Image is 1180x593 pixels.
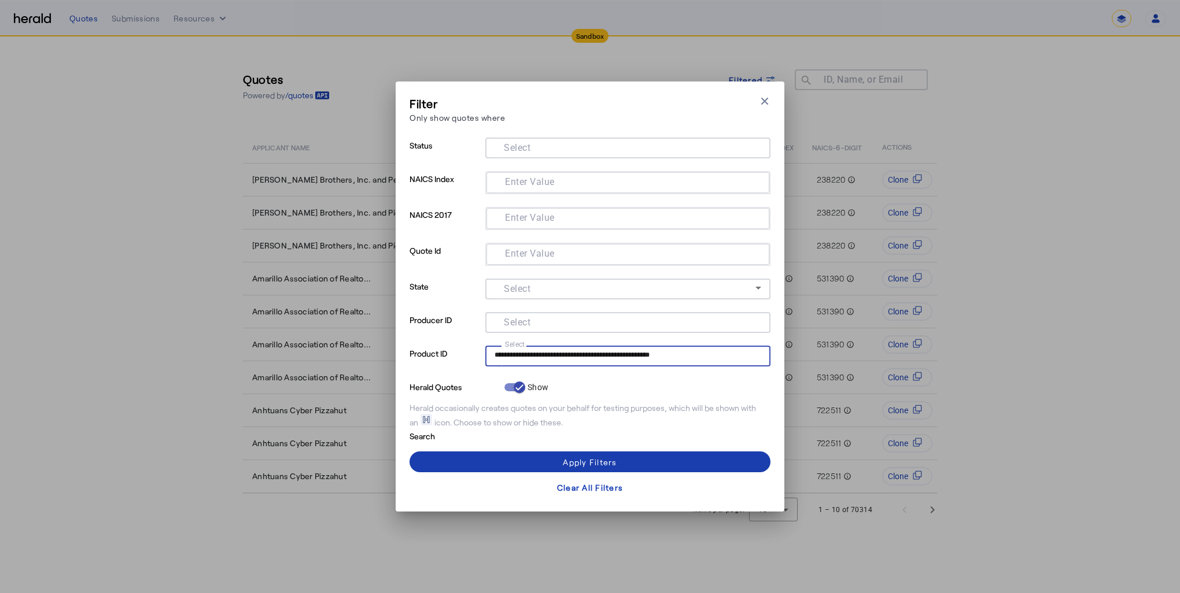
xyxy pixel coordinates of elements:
[495,314,761,328] mat-chip-grid: Selection
[410,95,505,112] h3: Filter
[410,477,770,498] button: Clear All Filters
[505,248,555,259] mat-label: Enter Value
[495,348,761,362] mat-chip-grid: Selection
[505,340,525,348] mat-label: Select
[495,140,761,154] mat-chip-grid: Selection
[410,279,481,312] p: State
[410,379,500,393] p: Herald Quotes
[410,243,481,279] p: Quote Id
[504,317,530,328] mat-label: Select
[496,175,760,188] mat-chip-grid: Selection
[504,142,530,153] mat-label: Select
[410,112,505,124] p: Only show quotes where
[410,207,481,243] p: NAICS 2017
[496,246,760,260] mat-chip-grid: Selection
[410,451,770,472] button: Apply Filters
[410,402,770,428] div: Herald occasionally creates quotes on your behalf for testing purposes, which will be shown with ...
[410,428,500,442] p: Search
[505,212,555,223] mat-label: Enter Value
[525,381,548,393] label: Show
[496,210,760,224] mat-chip-grid: Selection
[410,171,481,207] p: NAICS Index
[557,481,623,494] div: Clear All Filters
[563,456,617,468] div: Apply Filters
[505,176,555,187] mat-label: Enter Value
[410,312,481,346] p: Producer ID
[410,346,481,379] p: Product ID
[504,283,530,294] mat-label: Select
[410,138,481,171] p: Status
